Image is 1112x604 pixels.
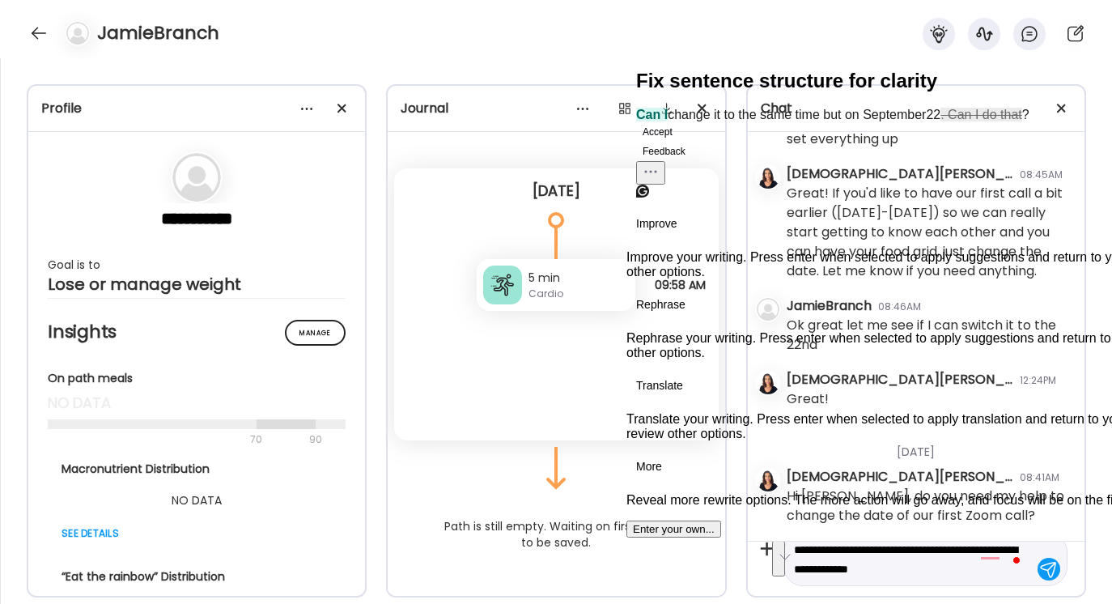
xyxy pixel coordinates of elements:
[427,512,685,557] div: Path is still empty. Waiting on first meal to be saved.
[66,22,89,45] img: bg-avatar-default.svg
[48,430,304,449] div: 70
[401,99,711,118] div: Journal
[48,393,346,413] div: no data
[407,181,705,201] div: [DATE]
[48,370,346,387] div: On path meals
[308,430,324,449] div: 90
[62,568,332,585] div: “Eat the rainbow” Distribution
[528,287,629,301] div: Cardio
[62,461,332,478] div: Macronutrient Distribution
[285,320,346,346] div: Manage
[48,274,346,294] div: Lose or manage weight
[794,540,1028,579] textarea: To enrich screen reader interactions, please activate Accessibility in Grammarly extension settings
[172,153,221,202] img: bg-avatar-default.svg
[62,491,332,510] div: NO DATA
[48,255,346,274] div: Goal is to
[528,270,629,287] div: 5 min
[41,99,352,118] div: Profile
[97,20,219,46] h4: JamieBranch
[48,320,346,344] h2: Insights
